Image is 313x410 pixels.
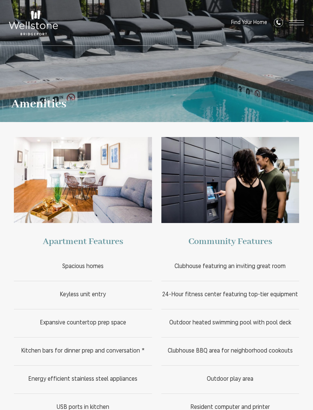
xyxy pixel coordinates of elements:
[21,348,144,354] span: Kitchen bars for dinner prep and conversation *
[274,18,283,28] a: Call Us at (253) 642-8681
[9,11,58,35] img: Wellstone
[231,20,267,26] a: Find Your Home
[14,223,152,253] h2: Apartment Features
[175,264,286,270] span: Clubhouse featuring an inviting great room
[169,320,291,326] span: Outdoor heated swimming pool with pool deck
[289,20,304,25] button: Open Menu
[161,223,299,253] h2: Community Features
[40,320,126,326] span: Expansive countertop prep space
[162,292,298,298] span: 24-Hour fitness center featuring top-tier equipment
[161,137,299,223] img: Settle into comfort at Wellstone
[11,98,66,111] h1: Amenities
[60,292,106,298] span: Keyless unit entry
[62,264,104,270] span: Spacious homes
[14,137,152,223] img: Find your perfect fit at Wellstone
[168,348,293,354] span: Clubhouse BBQ area for neighborhood cookouts
[207,376,253,382] span: Outdoor play area
[28,376,137,382] span: Energy efficient stainless steel appliances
